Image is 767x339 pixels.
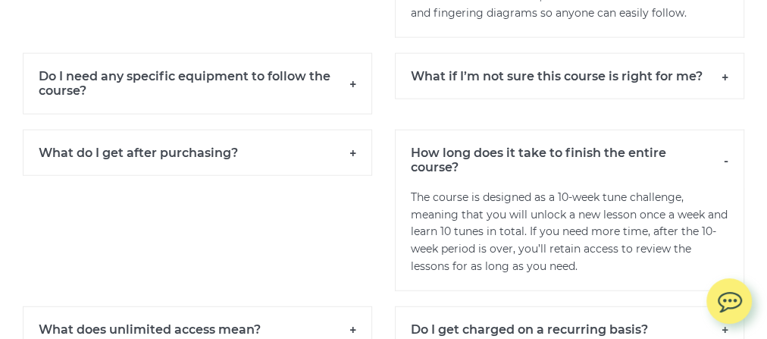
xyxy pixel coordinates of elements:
p: The course is designed as a 10-week tune challenge, meaning that you will unlock a new lesson onc... [395,189,744,291]
h6: How long does it take to finish the entire course? [395,130,744,190]
h6: Do I need any specific equipment to follow the course? [23,53,372,114]
img: chat.svg [706,278,752,317]
h6: What do I get after purchasing? [23,130,372,176]
h6: What if I’m not sure this course is right for me? [395,53,744,99]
